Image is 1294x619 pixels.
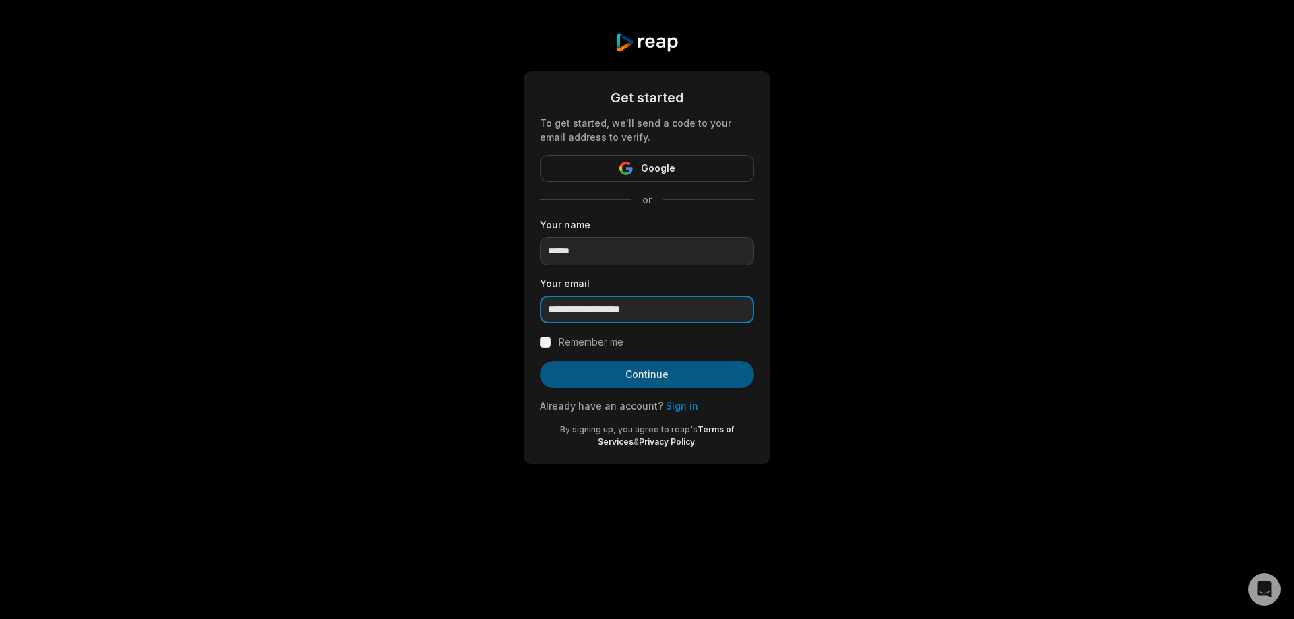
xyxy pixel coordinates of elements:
[560,424,698,434] span: By signing up, you agree to reap's
[631,193,663,207] span: or
[639,436,695,447] a: Privacy Policy
[559,334,623,350] label: Remember me
[540,88,754,108] div: Get started
[540,155,754,182] button: Google
[540,276,754,290] label: Your email
[540,116,754,144] div: To get started, we'll send a code to your email address to verify.
[634,436,639,447] span: &
[641,160,675,176] span: Google
[1248,573,1281,606] div: Open Intercom Messenger
[540,361,754,388] button: Continue
[615,32,679,53] img: reap
[540,400,663,412] span: Already have an account?
[540,218,754,232] label: Your name
[666,400,698,412] a: Sign in
[695,436,697,447] span: .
